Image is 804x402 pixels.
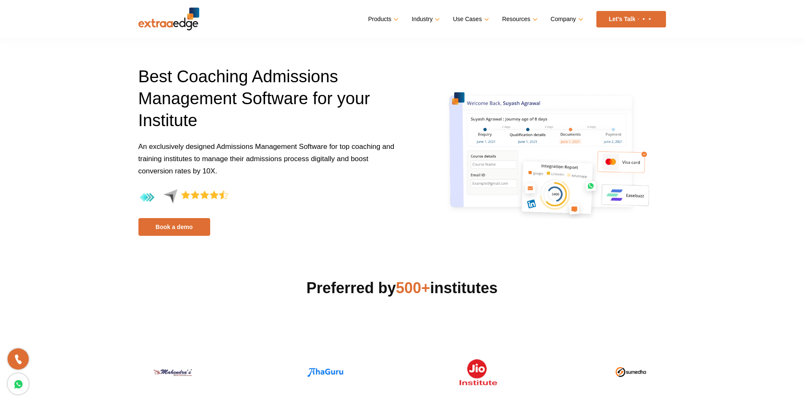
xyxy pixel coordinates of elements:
a: Resources [502,13,536,25]
a: Industry [411,13,438,25]
span: An exclusively designed Admissions Management Software for top coaching and training institutes t... [138,143,395,175]
span: 500+ [396,279,430,297]
a: Use Cases [453,13,487,25]
a: Products [368,13,397,25]
img: coaching-admissions-management-software [441,77,661,224]
a: Let’s Talk [596,11,666,27]
img: rating-by-customers [138,189,228,206]
h2: Preferred by institutes [138,278,666,298]
a: Book a demo [138,218,210,236]
a: Company [551,13,582,25]
span: Best Coaching Admissions Management Software for your Institute [138,67,370,130]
